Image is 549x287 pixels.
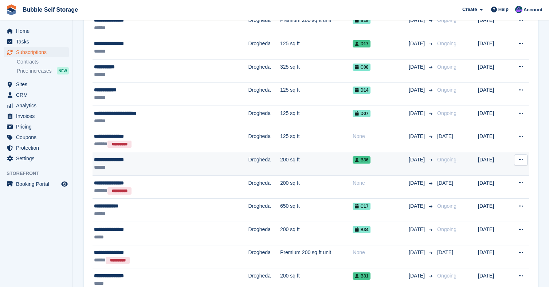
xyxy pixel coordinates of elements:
[409,249,426,256] span: [DATE]
[353,249,409,256] div: None
[248,245,280,268] td: Drogheda
[437,110,456,116] span: Ongoing
[4,143,69,153] a: menu
[478,199,507,222] td: [DATE]
[498,6,509,13] span: Help
[409,133,426,140] span: [DATE]
[437,64,456,70] span: Ongoing
[4,100,69,111] a: menu
[478,59,507,83] td: [DATE]
[437,249,453,255] span: [DATE]
[16,90,60,100] span: CRM
[353,179,409,187] div: None
[409,86,426,94] span: [DATE]
[248,59,280,83] td: Drogheda
[16,179,60,189] span: Booking Portal
[478,245,507,268] td: [DATE]
[16,122,60,132] span: Pricing
[16,143,60,153] span: Protection
[4,79,69,89] a: menu
[280,245,353,268] td: Premium 200 sq ft unit
[437,133,453,139] span: [DATE]
[4,111,69,121] a: menu
[16,47,60,57] span: Subscriptions
[16,26,60,36] span: Home
[280,222,353,245] td: 200 sq ft
[353,156,370,164] span: B36
[4,90,69,100] a: menu
[478,175,507,199] td: [DATE]
[353,110,370,117] span: D07
[16,111,60,121] span: Invoices
[409,110,426,117] span: [DATE]
[353,133,409,140] div: None
[515,6,522,13] img: Stuart Jackson
[6,4,17,15] img: stora-icon-8386f47178a22dfd0bd8f6a31ec36ba5ce8667c1dd55bd0f319d3a0aa187defe.svg
[280,59,353,83] td: 325 sq ft
[478,83,507,106] td: [DATE]
[353,203,370,210] span: C17
[4,153,69,164] a: menu
[478,106,507,129] td: [DATE]
[409,202,426,210] span: [DATE]
[248,129,280,152] td: Drogheda
[280,175,353,199] td: 200 sq ft
[353,17,370,24] span: B18
[353,226,370,233] span: B34
[248,222,280,245] td: Drogheda
[409,179,426,187] span: [DATE]
[57,67,69,74] div: NEW
[523,6,542,14] span: Account
[60,180,69,188] a: Preview store
[4,37,69,47] a: menu
[478,36,507,60] td: [DATE]
[248,199,280,222] td: Drogheda
[280,83,353,106] td: 125 sq ft
[17,58,69,65] a: Contracts
[4,47,69,57] a: menu
[280,106,353,129] td: 125 sq ft
[409,16,426,24] span: [DATE]
[478,222,507,245] td: [DATE]
[353,87,370,94] span: D14
[248,152,280,176] td: Drogheda
[462,6,477,13] span: Create
[353,272,370,280] span: B31
[17,68,52,74] span: Price increases
[437,180,453,186] span: [DATE]
[280,36,353,60] td: 125 sq ft
[409,63,426,71] span: [DATE]
[248,83,280,106] td: Drogheda
[437,87,456,93] span: Ongoing
[437,17,456,23] span: Ongoing
[20,4,81,16] a: Bubble Self Storage
[4,132,69,142] a: menu
[280,199,353,222] td: 650 sq ft
[478,129,507,152] td: [DATE]
[478,152,507,176] td: [DATE]
[16,79,60,89] span: Sites
[280,13,353,36] td: Premium 200 sq ft unit
[409,272,426,280] span: [DATE]
[17,67,69,75] a: Price increases NEW
[7,170,72,177] span: Storefront
[4,26,69,36] a: menu
[353,64,370,71] span: C08
[248,175,280,199] td: Drogheda
[16,100,60,111] span: Analytics
[16,153,60,164] span: Settings
[248,13,280,36] td: Drogheda
[248,106,280,129] td: Drogheda
[409,156,426,164] span: [DATE]
[280,129,353,152] td: 125 sq ft
[437,273,456,279] span: Ongoing
[437,157,456,162] span: Ongoing
[409,226,426,233] span: [DATE]
[437,203,456,209] span: Ongoing
[16,132,60,142] span: Coupons
[4,122,69,132] a: menu
[409,40,426,47] span: [DATE]
[248,36,280,60] td: Drogheda
[353,40,370,47] span: D17
[16,37,60,47] span: Tasks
